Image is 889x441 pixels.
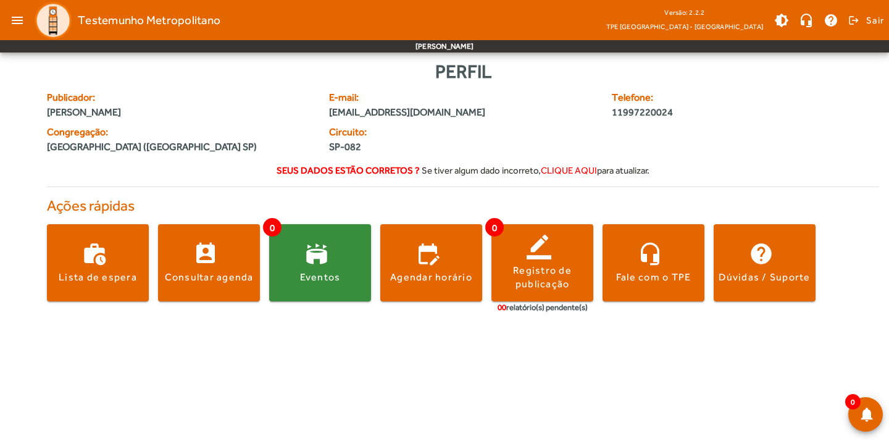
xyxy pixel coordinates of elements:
[603,224,704,301] button: Fale com o TPE
[47,57,879,85] div: Perfil
[845,394,861,409] span: 0
[47,125,314,140] span: Congregação:
[329,140,456,154] span: SP-082
[47,197,879,215] h4: Ações rápidas
[47,224,149,301] button: Lista de espera
[59,271,137,284] div: Lista de espera
[719,271,810,284] div: Dúvidas / Suporte
[491,264,593,292] div: Registro de publicação
[606,5,763,20] div: Versão: 2.2.2
[498,303,506,312] span: 00
[47,90,314,105] span: Publicador:
[612,90,809,105] span: Telefone:
[380,224,482,301] button: Agendar horário
[165,271,254,284] div: Consultar agenda
[35,2,72,39] img: Logo TPE
[714,224,816,301] button: Dúvidas / Suporte
[491,224,593,301] button: Registro de publicação
[329,125,456,140] span: Circuito:
[78,10,220,30] span: Testemunho Metropolitano
[5,8,30,33] mat-icon: menu
[866,10,884,30] span: Sair
[485,218,504,237] span: 0
[541,165,597,175] span: clique aqui
[329,105,596,120] span: [EMAIL_ADDRESS][DOMAIN_NAME]
[422,165,649,175] span: Se tiver algum dado incorreto, para atualizar.
[612,105,809,120] span: 11997220024
[390,271,472,284] div: Agendar horário
[846,11,884,30] button: Sair
[269,224,371,301] button: Eventos
[606,20,763,33] span: TPE [GEOGRAPHIC_DATA] - [GEOGRAPHIC_DATA]
[158,224,260,301] button: Consultar agenda
[30,2,220,39] a: Testemunho Metropolitano
[616,271,691,284] div: Fale com o TPE
[263,218,282,237] span: 0
[329,90,596,105] span: E-mail:
[498,301,588,314] div: relatório(s) pendente(s)
[300,271,341,284] div: Eventos
[47,140,257,154] span: [GEOGRAPHIC_DATA] ([GEOGRAPHIC_DATA] SP)
[47,105,314,120] span: [PERSON_NAME]
[277,165,420,175] strong: Seus dados estão corretos ?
